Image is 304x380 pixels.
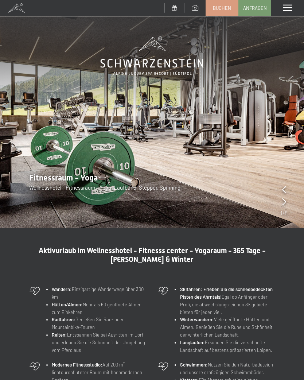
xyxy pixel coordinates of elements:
[52,286,147,301] li: Einzigartige Wanderwege über 300 km
[52,316,147,331] li: Genießen Sie Rad- oder Mountainbike-Touren
[180,339,275,354] li: Erkunden Sie die verschneite Landschaft auf bestens präparierten Loipen.
[180,362,208,368] strong: Schwimmen:
[52,331,147,354] li: Entspannen Sie bei Ausritten im Dorf und erleben Sie die Schönheit der Umgebung vom Pferd aus
[285,209,288,217] span: 8
[280,209,282,217] span: 1
[52,317,75,322] strong: Radfahren:
[52,362,102,368] strong: Modernes Fitnessstudio:
[180,286,202,292] strong: Skifahren:
[52,301,147,316] li: Mehr als 60 geöffnete Almen zum Einkehren
[52,332,67,338] strong: Reiten:
[243,5,267,11] span: Anfragen
[180,286,273,300] strong: Erleben Sie die schneebedeckten Pisten des Ahrntals!
[180,317,214,322] strong: Winterwandern:
[282,209,285,217] span: /
[239,0,271,16] a: Anfragen
[52,302,83,307] strong: Hütten/Almen:
[206,0,238,16] a: Buchen
[180,316,275,338] li: Viele geöffnete Hütten und Almen. Genießen Sie die Ruhe und Schönheit der winterlichen Landschaft.
[29,173,98,182] span: Fitnessraum - Yoga
[180,286,275,316] li: Egal ob Anfänger oder Profi, die abwechslungsreichen Skigebiete bieten für jeden viel.
[39,246,266,264] span: Aktivurlaub im Wellnesshotel - Fitnesss center - Yogaraum - 365 Tage - [PERSON_NAME] & Winter
[180,361,275,376] li: Nutzen Sie den Naturbadeteich und unsere großzügigen Schwimmbäder.
[180,340,205,345] strong: Langlaufen:
[213,5,231,11] span: Buchen
[52,286,72,292] strong: Wandern:
[29,184,180,191] span: Wellnesshotel - Fitnessraum - Yoga, Laufband, Stepper, Spinning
